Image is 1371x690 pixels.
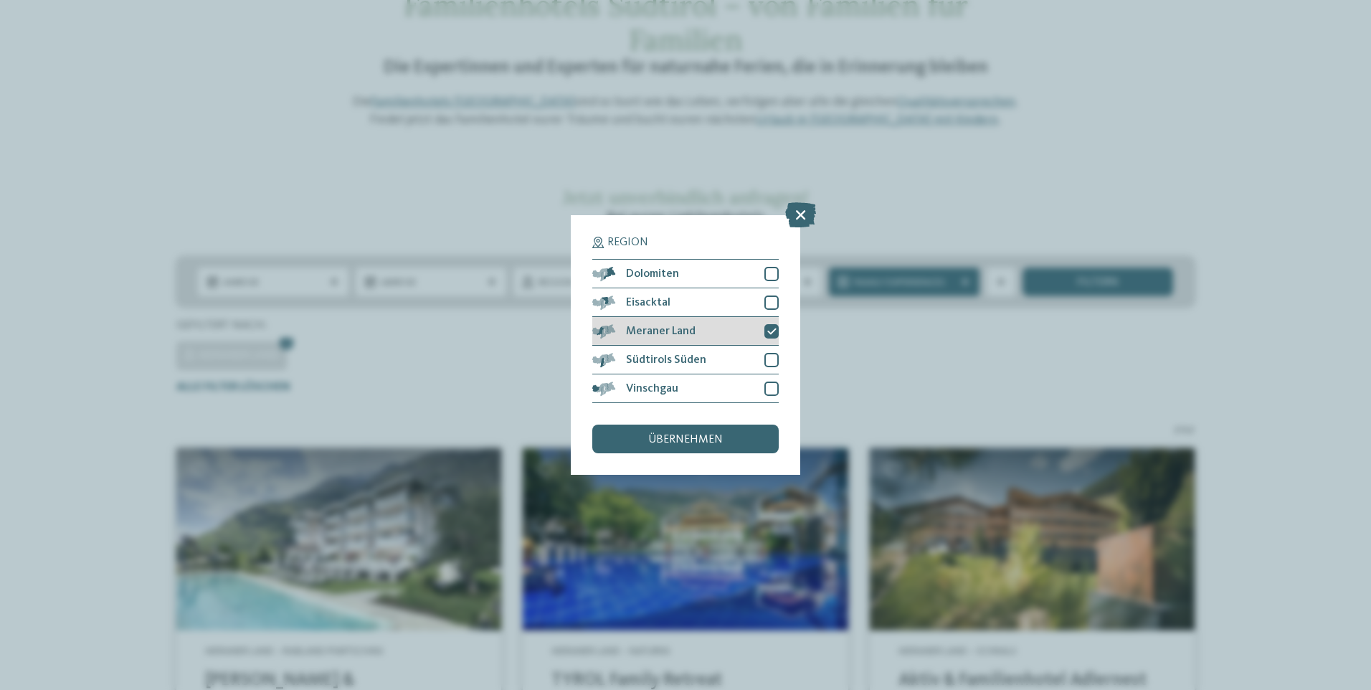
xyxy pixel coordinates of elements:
[626,268,679,280] span: Dolomiten
[626,383,678,394] span: Vinschgau
[626,354,706,366] span: Südtirols Süden
[607,237,648,248] span: Region
[626,326,696,337] span: Meraner Land
[626,297,670,308] span: Eisacktal
[648,434,723,445] span: übernehmen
